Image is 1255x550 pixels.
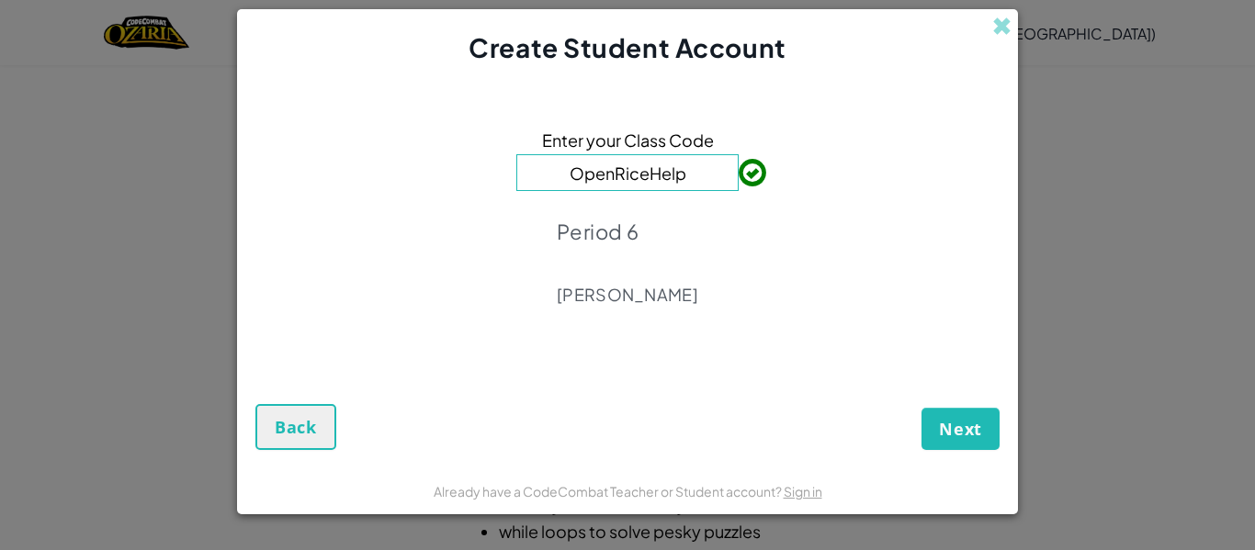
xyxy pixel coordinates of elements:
span: Next [939,418,982,440]
span: Back [275,416,317,438]
p: Period 6 [557,219,698,244]
p: [PERSON_NAME] [557,284,698,306]
span: Create Student Account [469,31,786,63]
span: Enter your Class Code [542,127,714,153]
button: Back [255,404,336,450]
a: Sign in [784,483,822,499]
span: Already have a CodeCombat Teacher or Student account? [434,483,784,499]
button: Next [921,408,1000,450]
